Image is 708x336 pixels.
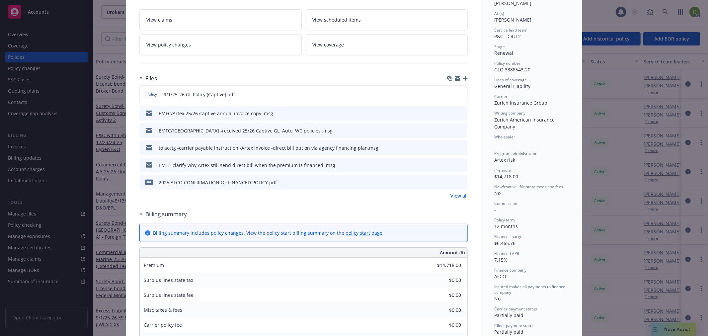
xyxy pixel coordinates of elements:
button: download file [448,127,454,134]
span: Carrier [494,94,508,99]
span: [PERSON_NAME] [494,17,531,23]
span: View claims [146,16,172,23]
span: Renewal [494,50,513,56]
button: download file [448,91,453,98]
span: pdf [145,180,153,185]
span: No [494,295,501,302]
div: EMFC/Artex 25/26 Captive annual invoice copy .msg [159,110,273,117]
input: 0.00 [422,275,465,285]
span: Partially paid [494,329,523,335]
a: View policy changes [139,34,302,55]
span: Zurich Insurance Group [494,100,547,106]
span: 7.15% [494,257,508,263]
span: Premium [144,262,164,268]
span: P&C - CRU 2 [494,33,521,40]
input: 0.00 [422,305,465,315]
button: preview file [459,127,465,134]
a: policy start page [346,230,382,236]
span: $14,718.00 [494,173,518,180]
span: Service lead team [494,27,527,33]
span: Stage [494,44,505,49]
span: Program administrator [494,151,537,156]
span: - [494,140,496,146]
span: Zurich American Insurance Company [494,117,556,130]
span: Carrier payment status [494,306,537,312]
div: Billing summary [139,210,187,218]
span: GLO 3888543-20 [494,66,530,73]
span: Artex risk [494,157,515,163]
span: Policy term [494,217,515,223]
button: preview file [459,144,465,151]
span: Financed APR [494,251,519,256]
span: Carrier policy fee [144,322,182,328]
h3: Files [145,74,157,83]
span: $6,465.76 [494,240,515,246]
span: Policy [145,91,158,97]
button: preview file [459,91,465,98]
span: AFCO [494,273,506,280]
a: View claims [139,9,302,30]
span: Lines of coverage [494,77,527,83]
span: Commission [494,201,517,206]
span: 9/1/25-26 GL Policy (Captive).pdf [164,91,235,98]
span: Newfront will file state taxes and fees [494,184,563,190]
span: 12 months [494,223,518,229]
span: Surplus lines state tax [144,277,193,283]
span: View scheduled items [313,16,361,23]
a: View scheduled items [306,9,468,30]
span: Finance company [494,267,526,273]
div: General Liability [494,83,569,90]
button: download file [448,144,454,151]
a: View coverage [306,34,468,55]
span: AC(s) [494,11,504,16]
button: preview file [459,162,465,169]
div: 2025 AFCO CONFIRMATION OF FINANCED POLICY.pdf [159,179,277,186]
span: Client payment status [494,323,534,328]
button: preview file [459,110,465,117]
span: Writing company [494,110,525,116]
button: preview file [459,179,465,186]
input: 0.00 [422,260,465,270]
span: Policy number [494,60,520,66]
input: 0.00 [422,320,465,330]
span: Premium [494,167,511,173]
button: download file [448,162,454,169]
span: Wholesaler [494,134,515,140]
span: View coverage [313,41,344,48]
span: No [494,190,501,196]
div: Files [139,74,157,83]
a: View all [450,192,468,199]
div: Billing summary includes policy changes. View the policy start billing summary on the . [153,229,384,236]
button: download file [448,179,454,186]
div: to acctg -carrier payable instruction -Artex invoice -direct bill but on via agency financing pla... [159,144,378,151]
span: Partially paid [494,312,523,318]
div: EMFC/[GEOGRAPHIC_DATA] -received 25/26 Captive GL, Auto, WC policies .msg [159,127,333,134]
button: download file [448,110,454,117]
input: 0.00 [422,290,465,300]
span: Finance charge [494,234,522,239]
span: View policy changes [146,41,191,48]
span: Insured makes all payments to finance company [494,284,569,295]
span: Amount ($) [440,249,465,256]
span: Misc taxes & fees [144,307,182,313]
div: EMTI -clarify why Artex still send direct bill when the premium is financed .msg [159,162,335,169]
span: Surplus lines state fee [144,292,194,298]
span: - [494,207,496,213]
h3: Billing summary [145,210,187,218]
